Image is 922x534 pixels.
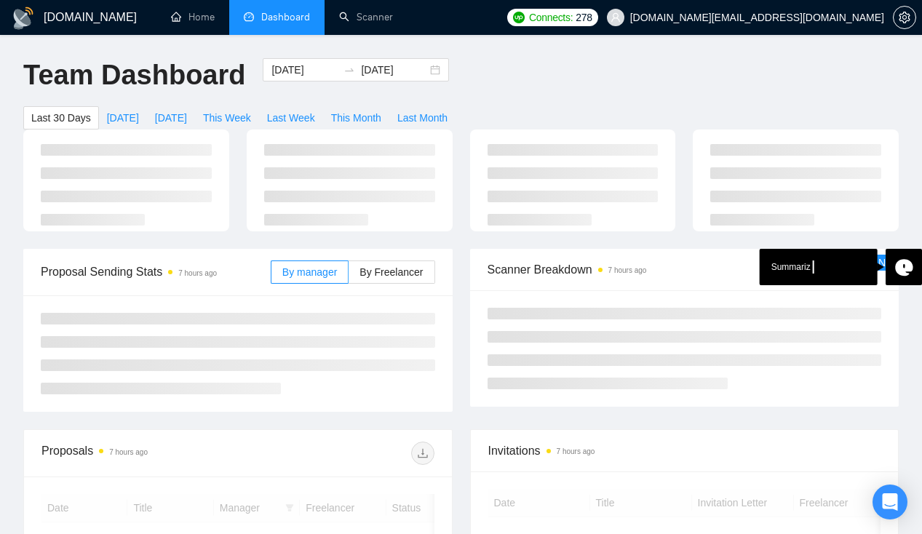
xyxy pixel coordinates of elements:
[203,110,251,126] span: This Week
[195,106,259,129] button: This Week
[155,110,187,126] span: [DATE]
[339,11,393,23] a: searchScanner
[343,64,355,76] span: swap-right
[282,266,337,278] span: By manager
[343,64,355,76] span: to
[873,485,907,519] div: Open Intercom Messenger
[147,106,195,129] button: [DATE]
[513,12,525,23] img: upwork-logo.png
[397,110,448,126] span: Last Month
[244,12,254,22] span: dashboard
[41,442,238,465] div: Proposals
[611,12,621,23] span: user
[576,9,592,25] span: 278
[23,106,99,129] button: Last 30 Days
[259,106,323,129] button: Last Week
[271,62,338,78] input: Start date
[107,110,139,126] span: [DATE]
[12,7,35,30] img: logo
[529,9,573,25] span: Connects:
[878,257,899,268] span: New
[893,12,916,23] a: setting
[109,448,148,456] time: 7 hours ago
[557,447,595,455] time: 7 hours ago
[894,12,915,23] span: setting
[361,62,427,78] input: End date
[323,106,389,129] button: This Month
[31,110,91,126] span: Last 30 Days
[331,110,381,126] span: This Month
[389,106,456,129] button: Last Month
[99,106,147,129] button: [DATE]
[261,11,310,23] span: Dashboard
[488,442,881,460] span: Invitations
[359,266,423,278] span: By Freelancer
[488,260,882,279] span: Scanner Breakdown
[608,266,647,274] time: 7 hours ago
[23,58,245,92] h1: Team Dashboard
[893,6,916,29] button: setting
[267,110,315,126] span: Last Week
[171,11,215,23] a: homeHome
[178,269,217,277] time: 7 hours ago
[41,263,271,281] span: Proposal Sending Stats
